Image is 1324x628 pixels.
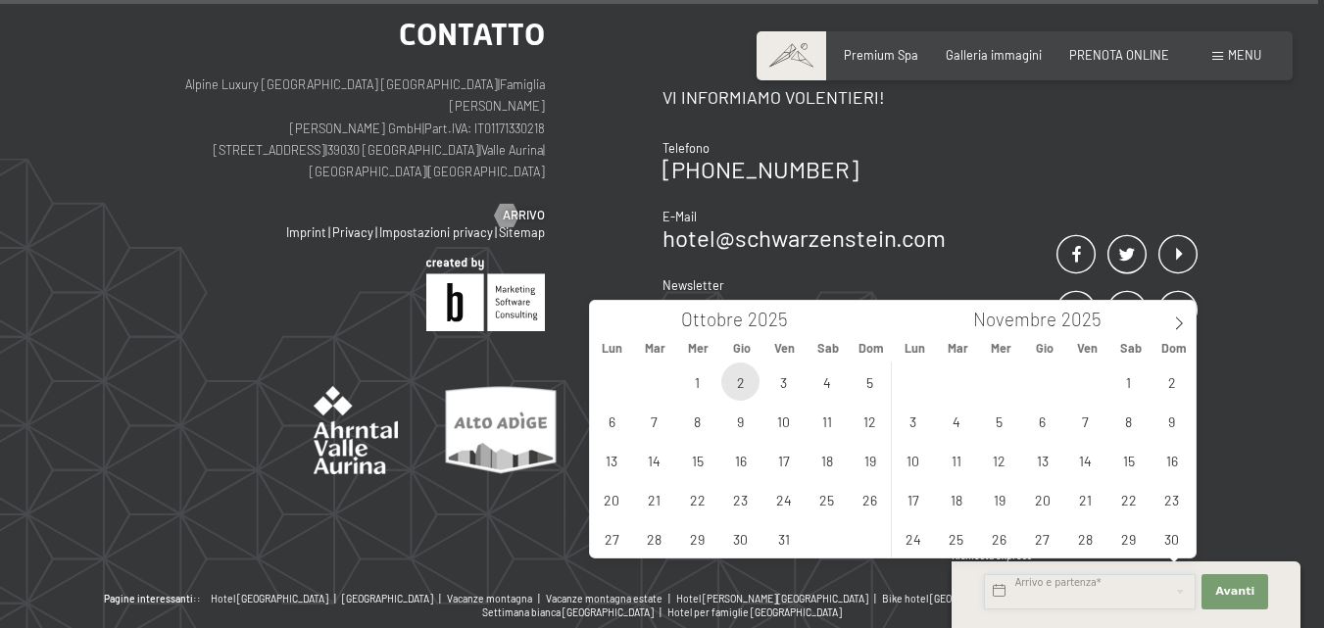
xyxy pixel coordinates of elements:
[328,224,330,240] span: |
[1152,342,1196,355] span: Dom
[447,593,532,604] span: Vacanze montagna
[980,519,1018,557] span: Novembre 26, 2025
[870,593,882,604] span: |
[678,519,716,557] span: Ottobre 29, 2025
[678,480,716,518] span: Ottobre 22, 2025
[479,142,481,158] span: |
[763,342,807,355] span: Ven
[979,342,1022,355] span: Mer
[1152,402,1191,440] span: Novembre 9, 2025
[503,207,545,224] span: Arrivo
[543,142,545,158] span: |
[1066,342,1109,355] span: Ven
[808,362,846,401] span: Ottobre 4, 2025
[882,592,1035,606] a: Bike hotel [GEOGRAPHIC_DATA] |
[330,593,342,604] span: |
[894,480,932,518] span: Novembre 17, 2025
[422,121,424,136] span: |
[1066,519,1104,557] span: Novembre 28, 2025
[534,593,546,604] span: |
[764,402,803,440] span: Ottobre 10, 2025
[635,441,673,479] span: Ottobre 14, 2025
[676,342,719,355] span: Mer
[721,362,760,401] span: Ottobre 2, 2025
[807,342,850,355] span: Sab
[104,592,201,606] b: Pagine interessanti::
[379,224,493,240] a: Impostazioni privacy
[894,441,932,479] span: Novembre 10, 2025
[332,224,373,240] a: Privacy
[764,519,803,557] span: Ottobre 31, 2025
[662,155,858,183] a: [PHONE_NUMBER]
[499,224,545,240] a: Sitemap
[980,480,1018,518] span: Novembre 19, 2025
[633,342,676,355] span: Mar
[1109,362,1148,401] span: Novembre 1, 2025
[593,441,631,479] span: Ottobre 13, 2025
[211,592,342,606] a: Hotel [GEOGRAPHIC_DATA] |
[1152,362,1191,401] span: Novembre 2, 2025
[495,224,497,240] span: |
[1109,342,1152,355] span: Sab
[447,592,546,606] a: Vacanze montagna |
[1152,519,1191,557] span: Novembre 30, 2025
[808,480,846,518] span: Ottobre 25, 2025
[426,164,428,179] span: |
[482,605,667,620] a: Settimana bianca [GEOGRAPHIC_DATA] |
[1152,480,1191,518] span: Novembre 23, 2025
[662,140,710,156] span: Telefono
[894,402,932,440] span: Novembre 3, 2025
[1056,308,1121,330] input: Year
[1022,342,1065,355] span: Gio
[1201,574,1268,609] button: Avanti
[764,362,803,401] span: Ottobre 3, 2025
[1228,47,1261,63] span: Menu
[1023,480,1061,518] span: Novembre 20, 2025
[676,593,868,604] span: Hotel [PERSON_NAME][GEOGRAPHIC_DATA]
[851,480,889,518] span: Ottobre 26, 2025
[399,16,545,53] span: Contatto
[764,441,803,479] span: Ottobre 17, 2025
[893,342,936,355] span: Lun
[719,342,762,355] span: Gio
[498,76,500,92] span: |
[721,519,760,557] span: Ottobre 30, 2025
[882,593,1021,604] span: Bike hotel [GEOGRAPHIC_DATA]
[590,342,633,355] span: Lun
[937,402,975,440] span: Novembre 4, 2025
[593,480,631,518] span: Ottobre 20, 2025
[894,519,932,557] span: Novembre 24, 2025
[721,441,760,479] span: Ottobre 16, 2025
[495,207,545,224] a: Arrivo
[850,342,893,355] span: Dom
[681,311,743,329] span: Ottobre
[937,441,975,479] span: Novembre 11, 2025
[635,519,673,557] span: Ottobre 28, 2025
[946,47,1042,63] a: Galleria immagini
[662,277,724,293] span: Newsletter
[546,592,676,606] a: Vacanze montagna estate |
[1109,441,1148,479] span: Novembre 15, 2025
[676,592,882,606] a: Hotel [PERSON_NAME][GEOGRAPHIC_DATA] |
[844,47,918,63] a: Premium Spa
[678,402,716,440] span: Ottobre 8, 2025
[664,593,676,604] span: |
[1215,584,1254,600] span: Avanti
[1109,480,1148,518] span: Novembre 22, 2025
[721,402,760,440] span: Ottobre 9, 2025
[1109,402,1148,440] span: Novembre 8, 2025
[667,606,842,618] span: Hotel per famiglie [GEOGRAPHIC_DATA]
[482,606,654,618] span: Settimana bianca [GEOGRAPHIC_DATA]
[721,480,760,518] span: Ottobre 23, 2025
[325,142,327,158] span: |
[1069,47,1169,63] a: PRENOTA ONLINE
[375,224,377,240] span: |
[980,441,1018,479] span: Novembre 12, 2025
[808,402,846,440] span: Ottobre 11, 2025
[851,402,889,440] span: Ottobre 12, 2025
[635,402,673,440] span: Ottobre 7, 2025
[1023,519,1061,557] span: Novembre 27, 2025
[546,593,662,604] span: Vacanze montagna estate
[678,441,716,479] span: Ottobre 15, 2025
